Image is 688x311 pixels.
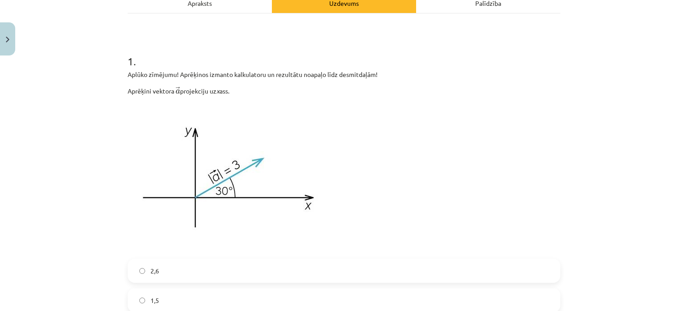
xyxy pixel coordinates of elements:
[6,37,9,43] img: icon-close-lesson-0947bae3869378f0d4975bcd49f059093ad1ed9edebbc8119c70593378902aed.svg
[139,268,145,274] input: 2,6
[176,89,180,94] span: a
[128,39,560,67] h1: 1 .
[176,87,180,93] span: →
[150,296,159,305] span: 1,5
[216,87,219,95] em: x
[150,266,159,276] span: 2,6
[128,85,560,96] p: Aprēķini vektora ﻿ projekciju uz ass.
[139,298,145,303] input: 1,5
[128,70,560,79] p: Aplūko zīmējumu! Aprēķinos izmanto kalkulatoru un rezultātu noapaļo līdz desmitdaļām!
